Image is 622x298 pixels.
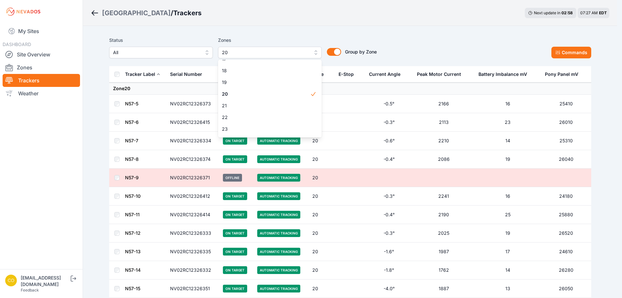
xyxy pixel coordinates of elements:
[222,49,309,56] span: 20
[218,60,322,137] div: 20
[222,126,310,132] span: 23
[222,79,310,86] span: 19
[222,102,310,109] span: 21
[222,114,310,121] span: 22
[218,47,322,58] button: 20
[222,67,310,74] span: 18
[222,91,310,97] span: 20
